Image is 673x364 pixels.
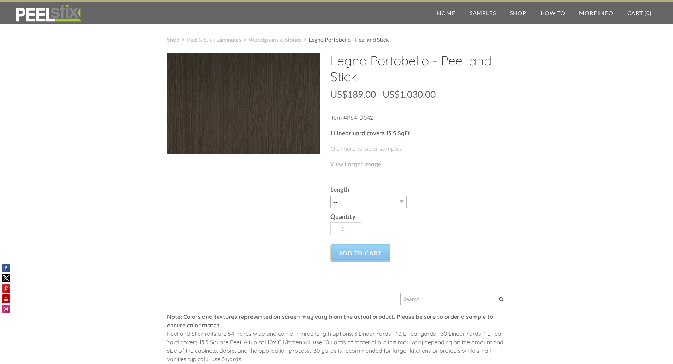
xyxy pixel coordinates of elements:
h2: Legno Portobello - Peel and Stick [330,53,500,90]
span: US$189.00 - US$1,030.00 [330,89,436,100]
a: Shop [167,36,179,43]
a: Peel & Stick Laminates [187,36,241,43]
a: More Info [572,2,620,24]
a: How To [533,2,572,24]
b: Quantity [330,213,355,220]
a: Home [430,2,462,24]
strong: 1 Linear yard covers 13.5 SqFt. [330,130,412,137]
span: > [179,36,187,43]
a: Shop [503,2,533,24]
a: Samples [462,2,503,24]
b: Length [330,186,349,193]
span: Peel and Stick rolls are 54 inches wide and come in three length options: 3 Linear Yards - 10 Lin... [167,330,503,363]
input: Search [400,293,506,305]
span: > [301,36,309,43]
span: 0 [646,10,650,16]
a: View Larger Image [330,161,381,168]
img: REFACE SUPPLIES [14,4,82,22]
a: Add to Cart [330,244,391,262]
p: Item #PSA-D042 [330,113,500,129]
font: Note: Colors and textures represented on screen may vary from the actual product. Please be sure ... [167,313,493,329]
a: Cart (0) [620,2,659,24]
span: Search [499,297,503,302]
a: Click here to order samples [330,145,402,152]
span: > [241,36,249,43]
span: Legno Portobello - Peel and Stick [309,36,389,43]
a: Woodgrains & Stones [249,36,301,43]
